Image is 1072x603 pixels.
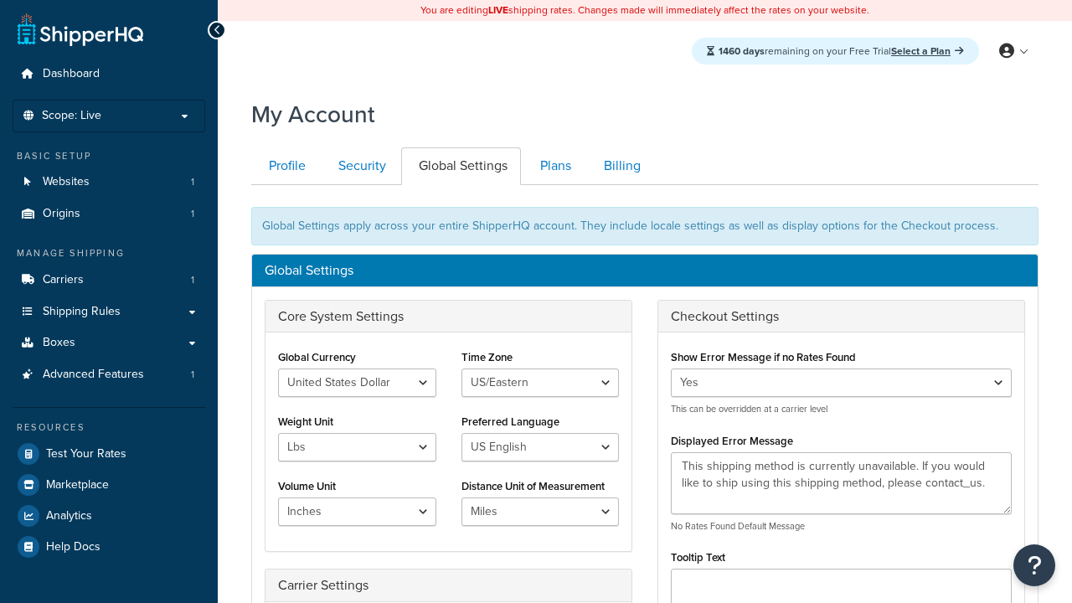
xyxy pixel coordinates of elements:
[13,359,205,390] li: Advanced Features
[461,480,605,492] label: Distance Unit of Measurement
[461,351,513,363] label: Time Zone
[13,167,205,198] a: Websites 1
[278,578,619,593] h3: Carrier Settings
[191,207,194,221] span: 1
[43,368,144,382] span: Advanced Features
[13,265,205,296] li: Carriers
[13,501,205,531] a: Analytics
[278,480,336,492] label: Volume Unit
[43,207,80,221] span: Origins
[692,38,979,64] div: remaining on your Free Trial
[523,147,585,185] a: Plans
[671,435,793,447] label: Displayed Error Message
[586,147,654,185] a: Billing
[251,147,319,185] a: Profile
[13,327,205,358] a: Boxes
[13,246,205,260] div: Manage Shipping
[13,265,205,296] a: Carriers 1
[488,3,508,18] b: LIVE
[719,44,765,59] strong: 1460 days
[43,336,75,350] span: Boxes
[1013,544,1055,586] button: Open Resource Center
[278,351,356,363] label: Global Currency
[46,447,126,461] span: Test Your Rates
[13,532,205,562] a: Help Docs
[891,44,964,59] a: Select a Plan
[43,67,100,81] span: Dashboard
[18,13,143,46] a: ShipperHQ Home
[13,198,205,229] li: Origins
[13,59,205,90] a: Dashboard
[46,509,92,523] span: Analytics
[278,309,619,324] h3: Core System Settings
[671,309,1012,324] h3: Checkout Settings
[191,175,194,189] span: 1
[671,520,1012,533] p: No Rates Found Default Message
[43,305,121,319] span: Shipping Rules
[191,368,194,382] span: 1
[46,540,100,554] span: Help Docs
[671,403,1012,415] p: This can be overridden at a carrier level
[671,452,1012,514] textarea: This shipping method is currently unavailable. If you would like to ship using this shipping meth...
[13,359,205,390] a: Advanced Features 1
[13,420,205,435] div: Resources
[46,478,109,492] span: Marketplace
[43,273,84,287] span: Carriers
[265,263,1025,278] h3: Global Settings
[671,551,725,564] label: Tooltip Text
[191,273,194,287] span: 1
[13,296,205,327] a: Shipping Rules
[13,470,205,500] a: Marketplace
[13,149,205,163] div: Basic Setup
[251,98,375,131] h1: My Account
[401,147,521,185] a: Global Settings
[278,415,333,428] label: Weight Unit
[43,175,90,189] span: Websites
[13,198,205,229] a: Origins 1
[461,415,559,428] label: Preferred Language
[13,439,205,469] a: Test Your Rates
[251,207,1038,245] div: Global Settings apply across your entire ShipperHQ account. They include locale settings as well ...
[321,147,399,185] a: Security
[13,167,205,198] li: Websites
[42,109,101,123] span: Scope: Live
[671,351,856,363] label: Show Error Message if no Rates Found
